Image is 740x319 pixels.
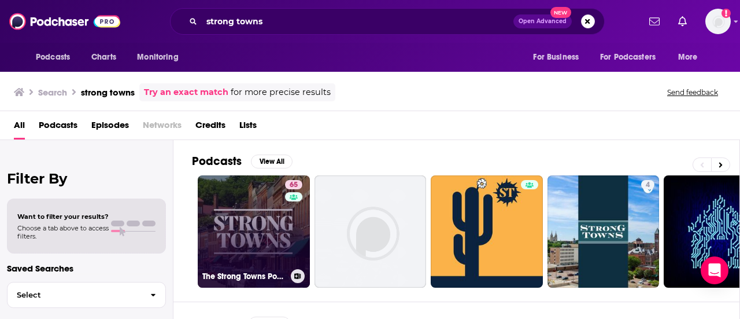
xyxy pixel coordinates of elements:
a: 4 [641,180,654,189]
div: Open Intercom Messenger [701,256,728,284]
span: 65 [290,179,298,191]
a: Charts [84,46,123,68]
span: For Business [533,49,579,65]
button: open menu [525,46,593,68]
button: open menu [670,46,712,68]
span: Choose a tab above to access filters. [17,224,109,240]
a: Episodes [91,116,129,140]
h3: The Strong Towns Podcast [202,272,286,281]
h3: Search [38,87,67,98]
button: Open AdvancedNew [513,14,572,28]
button: View All [251,155,293,168]
span: Want to filter your results? [17,212,109,221]
a: 4 [547,175,660,288]
a: Try an exact match [144,86,228,99]
span: Select [8,291,141,299]
a: 65The Strong Towns Podcast [198,175,310,288]
a: Show notifications dropdown [645,12,664,31]
a: Podcasts [39,116,77,140]
button: open menu [129,46,193,68]
h2: Filter By [7,170,166,187]
span: for more precise results [231,86,331,99]
button: Send feedback [664,87,721,97]
h2: Podcasts [192,154,242,168]
a: PodcastsView All [192,154,293,168]
input: Search podcasts, credits, & more... [202,12,513,31]
a: Lists [239,116,257,140]
div: Search podcasts, credits, & more... [170,8,605,35]
h3: strong towns [81,87,135,98]
span: 4 [646,179,650,191]
a: 65 [285,180,302,189]
a: Show notifications dropdown [674,12,691,31]
span: Charts [91,49,116,65]
a: All [14,116,25,140]
span: Networks [143,116,182,140]
button: Show profile menu [705,9,731,34]
span: Monitoring [137,49,178,65]
button: Select [7,282,166,308]
span: Logged in as mdekoning [705,9,731,34]
span: Open Advanced [519,19,567,24]
span: For Podcasters [600,49,656,65]
img: User Profile [705,9,731,34]
span: Podcasts [36,49,70,65]
a: Credits [195,116,225,140]
button: open menu [28,46,85,68]
span: More [678,49,698,65]
button: open menu [593,46,672,68]
svg: Add a profile image [721,9,731,18]
img: Podchaser - Follow, Share and Rate Podcasts [9,10,120,32]
p: Saved Searches [7,263,166,274]
span: New [550,7,571,18]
